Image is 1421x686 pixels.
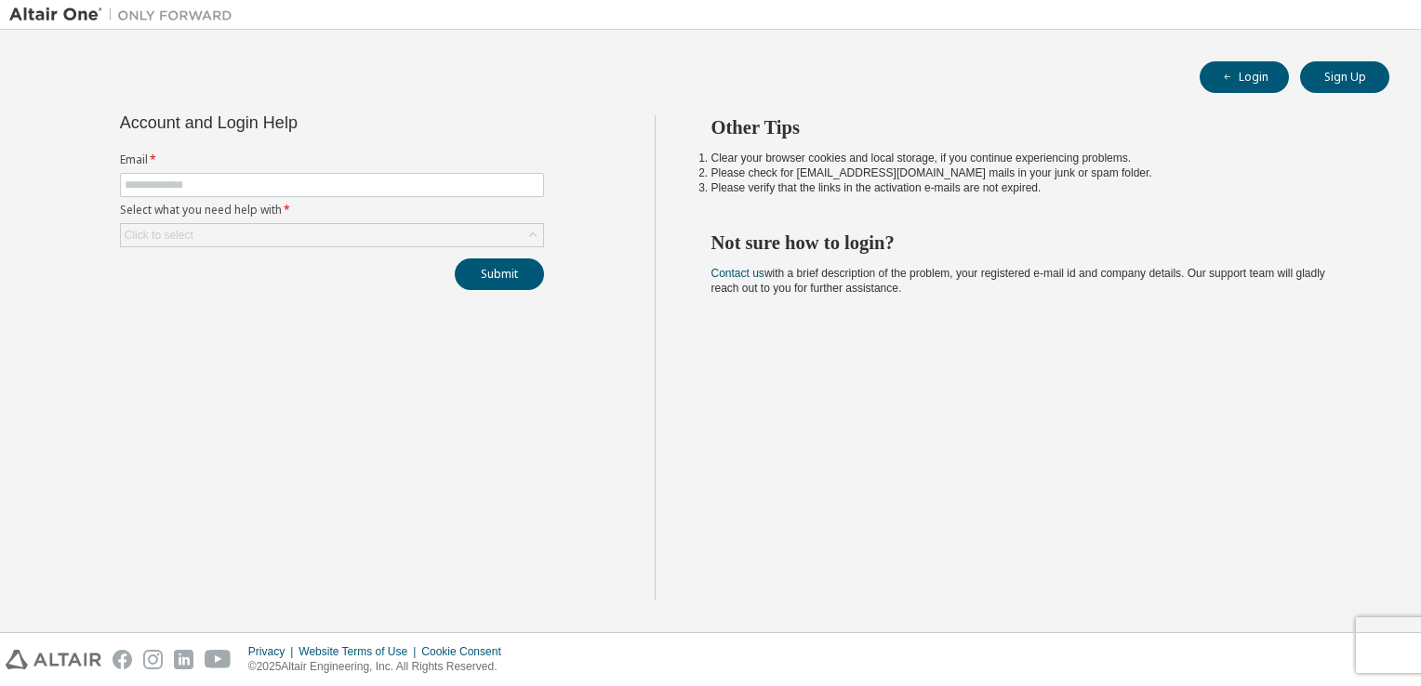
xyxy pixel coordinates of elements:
p: © 2025 Altair Engineering, Inc. All Rights Reserved. [248,659,512,675]
h2: Not sure how to login? [711,231,1357,255]
label: Email [120,152,544,167]
h2: Other Tips [711,115,1357,139]
div: Click to select [121,224,543,246]
div: Account and Login Help [120,115,459,130]
span: with a brief description of the problem, your registered e-mail id and company details. Our suppo... [711,267,1325,295]
img: Altair One [9,6,242,24]
img: linkedin.svg [174,650,193,669]
img: instagram.svg [143,650,163,669]
button: Sign Up [1300,61,1389,93]
li: Clear your browser cookies and local storage, if you continue experiencing problems. [711,151,1357,165]
li: Please check for [EMAIL_ADDRESS][DOMAIN_NAME] mails in your junk or spam folder. [711,165,1357,180]
div: Cookie Consent [421,644,511,659]
button: Submit [455,258,544,290]
li: Please verify that the links in the activation e-mails are not expired. [711,180,1357,195]
label: Select what you need help with [120,203,544,218]
div: Website Terms of Use [299,644,421,659]
a: Contact us [711,267,764,280]
img: altair_logo.svg [6,650,101,669]
div: Click to select [125,228,193,243]
img: youtube.svg [205,650,232,669]
div: Privacy [248,644,299,659]
button: Login [1200,61,1289,93]
img: facebook.svg [113,650,132,669]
